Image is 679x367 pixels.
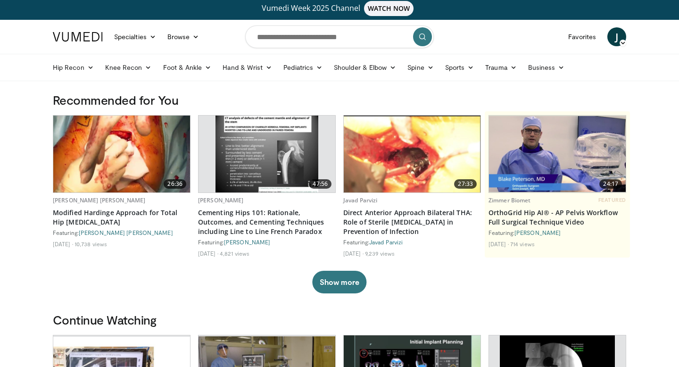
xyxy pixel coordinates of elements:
a: Foot & Ankle [157,58,217,77]
a: Trauma [480,58,522,77]
img: VuMedi Logo [53,32,103,42]
a: 26:36 [53,116,190,192]
span: WATCH NOW [364,1,414,16]
a: Spine [402,58,439,77]
h3: Continue Watching [53,312,626,327]
a: 27:33 [344,116,480,192]
a: 24:17 [489,116,626,192]
li: 4,821 views [220,250,249,257]
li: 714 views [510,240,535,248]
a: Direct Anterior Approach Bilateral THA: Role of Sterile [MEDICAL_DATA] in Prevention of Infection [343,208,481,236]
div: Featuring: [343,238,481,246]
span: 24:17 [599,179,622,189]
a: Favorites [563,27,602,46]
a: Specialties [108,27,162,46]
span: 26:36 [164,179,186,189]
input: Search topics, interventions [245,25,434,48]
button: Show more [312,271,366,293]
a: [PERSON_NAME] [224,239,270,245]
a: Hip Recon [47,58,99,77]
a: Vumedi Week 2025 ChannelWATCH NOW [54,1,625,16]
img: e4f4e4a0-26bd-4e35-9fbb-bdfac94fc0d8.620x360_q85_upscale.jpg [53,116,190,192]
a: J [607,27,626,46]
a: [PERSON_NAME] [514,229,561,236]
img: b58c57b4-9187-4c70-8783-e4f7a92b96ca.620x360_q85_upscale.jpg [215,116,318,192]
a: Sports [439,58,480,77]
img: 20b76134-ce20-4b38-a9d1-93da3bc1b6ca.620x360_q85_upscale.jpg [344,116,480,192]
a: Javad Parvizi [343,196,378,204]
h3: Recommended for You [53,92,626,108]
a: OrthoGrid Hip AI® - AP Pelvis Workflow Full Surgical Technique Video [489,208,626,227]
a: Browse [162,27,205,46]
a: [PERSON_NAME] [PERSON_NAME] [53,196,145,204]
a: Modified Hardinge Approach for Total Hip [MEDICAL_DATA] [53,208,190,227]
div: Featuring: [198,238,336,246]
li: [DATE] [489,240,509,248]
li: 10,738 views [75,240,107,248]
a: Javad Parvizi [369,239,403,245]
span: 47:56 [309,179,331,189]
a: 47:56 [199,116,335,192]
div: Featuring: [489,229,626,236]
img: c80c1d29-5d08-4b57-b833-2b3295cd5297.620x360_q85_upscale.jpg [489,116,626,192]
span: FEATURED [598,197,626,203]
li: [DATE] [53,240,73,248]
a: Cementing Hips 101: Rationale, Outcomes, and Cementing Techniques including Line to Line French P... [198,208,336,236]
a: Zimmer Biomet [489,196,531,204]
a: Shoulder & Elbow [328,58,402,77]
li: [DATE] [343,250,364,257]
div: Featuring: [53,229,190,236]
a: Pediatrics [278,58,328,77]
li: 9,239 views [365,250,395,257]
a: [PERSON_NAME] [198,196,244,204]
a: [PERSON_NAME] [PERSON_NAME] [79,229,173,236]
a: Business [522,58,571,77]
a: Knee Recon [99,58,157,77]
li: [DATE] [198,250,218,257]
span: 27:33 [454,179,477,189]
a: Hand & Wrist [217,58,278,77]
